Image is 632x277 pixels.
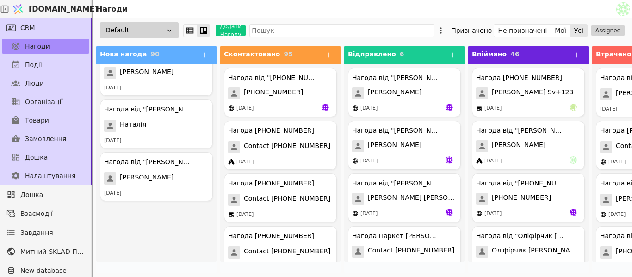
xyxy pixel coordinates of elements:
img: va [322,104,329,111]
span: Митний SKLAD Плитка, сантехніка, меблі до ванни [20,247,85,257]
span: Завдання [20,228,53,238]
div: Нагода від "[PERSON_NAME]"[PERSON_NAME][DATE]va [348,121,461,170]
span: [PERSON_NAME] [PERSON_NAME] [368,193,457,205]
div: Нагода [PHONE_NUMBER]Contact [PHONE_NUMBER][DATE] [224,226,337,275]
img: online-store.svg [476,210,483,217]
a: CRM [2,20,89,35]
div: Нагода від "Оліфірчик [PERSON_NAME]"Оліфірчик [PERSON_NAME][DATE]va [472,226,585,275]
span: Події [25,60,42,70]
a: Додати Нагоду [210,25,246,36]
img: brick-mortar-store.svg [476,105,483,111]
img: online-store.svg [352,158,359,164]
div: [DATE] [236,105,254,112]
span: Товари [25,116,49,125]
img: va [446,156,453,164]
div: [DATE] [236,158,254,166]
span: Оліфірчик [PERSON_NAME] [492,246,581,258]
a: Дошка [2,150,89,165]
a: Організації [2,94,89,109]
span: Втрачено [596,50,632,58]
span: Нова нагода [100,50,147,58]
span: Люди [25,79,44,88]
span: [PERSON_NAME] [368,87,421,99]
div: Нагода від "Оліфірчик [PERSON_NAME]" [476,231,564,241]
img: online-store.svg [352,210,359,217]
div: [DATE] [360,157,378,165]
img: pa [570,156,577,164]
a: Дошка [2,187,89,202]
a: Товари [2,113,89,128]
div: Призначено [451,24,492,37]
span: [PHONE_NUMBER] [492,193,551,205]
button: Додати Нагоду [216,25,246,36]
h2: Нагоди [93,4,128,15]
span: 46 [510,50,519,58]
div: Нагода Паркет [PERSON_NAME]Contact [PHONE_NUMBER][DATE]va [348,226,461,275]
div: Нагода від "[PERSON_NAME] [PERSON_NAME]" [352,179,440,188]
span: Дошка [25,153,48,162]
span: [PERSON_NAME] [492,140,545,152]
div: Default [100,22,179,38]
div: Нагода [PHONE_NUMBER]Contact [PHONE_NUMBER][DATE] [224,173,337,222]
div: [DATE] [608,211,626,219]
div: [DATE] [484,210,502,218]
div: Нагода від "[PERSON_NAME] [PERSON_NAME]"[PERSON_NAME] [PERSON_NAME][DATE]va [348,173,461,222]
img: 265d6d96d7e23aa92801cf2464590ab8 [616,2,630,16]
span: 90 [150,50,159,58]
button: Мої [551,24,570,37]
a: Події [2,57,89,72]
div: [DATE] [236,211,254,219]
span: Впіймано [472,50,507,58]
span: Відправлено [348,50,396,58]
div: Нагода від "[PERSON_NAME]" [352,73,440,83]
input: Пошук [249,24,434,37]
img: google-ads.svg [476,158,483,164]
div: Нагода від "[PERSON_NAME]" [352,126,440,135]
span: Contact [PHONE_NUMBER] [368,246,454,258]
img: va [446,104,453,111]
span: [PERSON_NAME] Sv+123 [492,87,573,99]
span: Дошка [20,190,85,200]
a: Замовлення [2,131,89,146]
span: Взаємодії [20,209,85,219]
img: va [570,209,577,216]
span: 6 [400,50,404,58]
div: Нагода [PHONE_NUMBER]Contact [PHONE_NUMBER][DATE] [224,121,337,170]
img: online-store.svg [600,211,607,218]
div: Нагода [PHONE_NUMBER][PERSON_NAME] Sv+123[DATE]ha [472,68,585,117]
div: [DATE] [360,210,378,218]
div: Нагода Паркет [PERSON_NAME] [352,231,440,241]
div: Нагода [PHONE_NUMBER] [228,179,314,188]
a: Завдання [2,225,89,240]
span: CRM [20,23,35,33]
div: [DATE] [484,157,502,165]
span: 95 [284,50,292,58]
div: Нагода від "[PHONE_NUMBER]" [228,73,316,83]
div: [DATE] [608,158,626,166]
span: [DOMAIN_NAME] [29,4,98,15]
span: Нагоди [25,42,50,51]
span: Contact [PHONE_NUMBER] [244,246,330,259]
a: Нагоди [2,39,89,54]
img: online-store.svg [600,159,607,165]
span: Contact [PHONE_NUMBER] [244,141,330,153]
div: [DATE] [600,105,617,113]
a: Люди [2,76,89,91]
img: Logo [11,0,25,18]
div: Нагода від "[PERSON_NAME]" [476,126,564,135]
img: brick-mortar-store.svg [228,211,235,218]
a: Взаємодії [2,206,89,221]
div: [DATE] [484,105,502,112]
a: Митний SKLAD Плитка, сантехніка, меблі до ванни [2,244,89,259]
span: Організації [25,97,63,107]
img: online-store.svg [228,105,235,111]
div: Нагода від "[PERSON_NAME]"[PERSON_NAME][DATE]va [348,68,461,117]
span: [PERSON_NAME] [368,140,421,152]
a: [DOMAIN_NAME] [9,0,93,18]
span: Налаштування [25,171,75,181]
div: Нагода від "[PHONE_NUMBER]"[PHONE_NUMBER][DATE]va [472,173,585,222]
div: Нагода [PHONE_NUMBER] [476,73,562,83]
div: Нагода від "[PHONE_NUMBER]" [476,179,564,188]
button: Assignee [591,25,625,36]
img: va [446,209,453,216]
